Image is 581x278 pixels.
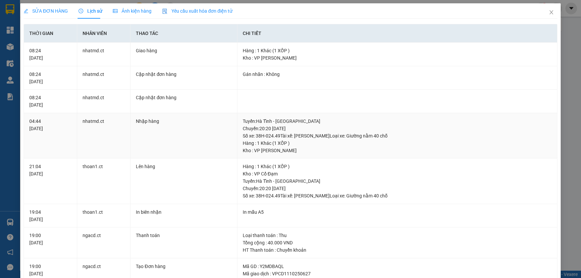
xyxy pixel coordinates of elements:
span: Ảnh kiện hàng [113,8,151,14]
td: thoan1.ct [77,158,131,204]
div: 21:04 [DATE] [29,163,72,177]
td: nhatmd.ct [77,113,131,159]
div: Nhập hàng [136,118,231,125]
div: Hàng : 1 Khác (1 XỐP ) [243,163,552,170]
div: Cập nhật đơn hàng [136,71,231,78]
th: Thời gian [24,24,77,43]
div: Hàng : 1 Khác (1 XỐP ) [243,139,552,147]
span: picture [113,9,118,13]
div: Kho : VP [PERSON_NAME] [243,54,552,62]
div: Giao hàng [136,47,231,54]
div: Mã giao dịch : VPCD1110250627 [243,270,552,277]
div: Lên hàng [136,163,231,170]
div: Kho : VP Cổ Đạm [243,170,552,177]
div: Kho : VP [PERSON_NAME] [243,147,552,154]
th: Chi tiết [237,24,557,43]
div: Thanh toán [136,232,231,239]
div: Hàng : 1 Khác (1 XỐP ) [243,47,552,54]
td: thoan1.ct [77,204,131,228]
div: 19:00 [DATE] [29,232,72,246]
span: SỬA ĐƠN HÀNG [24,8,68,14]
div: Gán nhãn : Không [243,71,552,78]
th: Thao tác [131,24,237,43]
div: Mã GD : Y2MDBAQL [243,263,552,270]
div: 08:24 [DATE] [29,47,72,62]
td: ngacd.ct [77,227,131,258]
div: Tổng cộng : 40.000 VND [243,239,552,246]
div: Tuyến : Hà Tĩnh - [GEOGRAPHIC_DATA] Chuyến: 20:20 [DATE] Số xe: 38H-024.49 Tài xế: [PERSON_NAME] ... [243,177,552,199]
div: Loại thanh toán : Thu [243,232,552,239]
td: nhatmd.ct [77,66,131,90]
div: In mẫu A5 [243,208,552,216]
div: 19:04 [DATE] [29,208,72,223]
div: Tạo Đơn hàng [136,263,231,270]
th: Nhân viên [77,24,131,43]
span: Lịch sử [79,8,102,14]
span: clock-circle [79,9,83,13]
td: nhatmd.ct [77,43,131,66]
div: In biên nhận [136,208,231,216]
div: 04:44 [DATE] [29,118,72,132]
div: Tuyến : Hà Tĩnh - [GEOGRAPHIC_DATA] Chuyến: 20:20 [DATE] Số xe: 38H-024.49 Tài xế: [PERSON_NAME] ... [243,118,552,139]
img: icon [162,9,167,14]
button: Close [542,3,561,22]
div: 19:00 [DATE] [29,263,72,277]
div: 08:24 [DATE] [29,94,72,109]
span: edit [24,9,28,13]
div: Cập nhật đơn hàng [136,94,231,101]
div: HT Thanh toán : Chuyển khoản [243,246,552,254]
span: close [549,10,554,15]
td: nhatmd.ct [77,90,131,113]
div: 08:24 [DATE] [29,71,72,85]
span: Yêu cầu xuất hóa đơn điện tử [162,8,232,14]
